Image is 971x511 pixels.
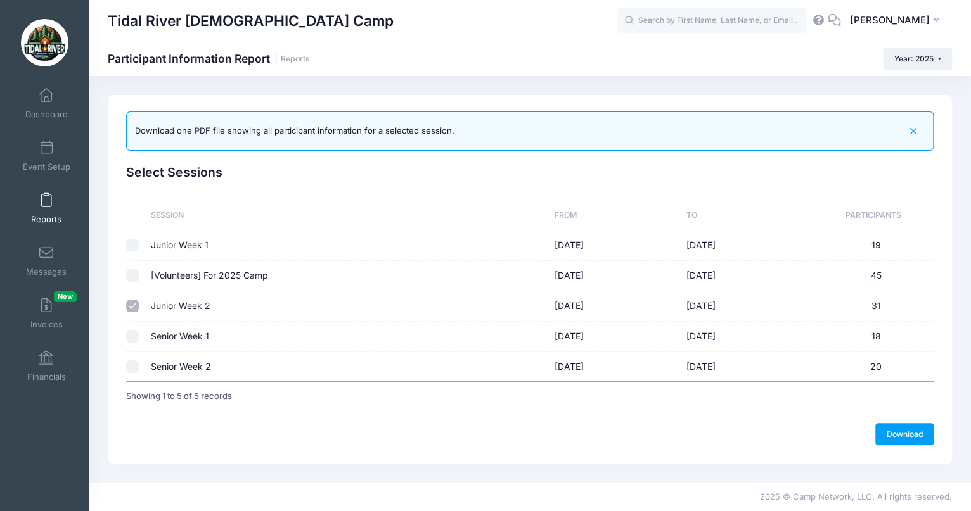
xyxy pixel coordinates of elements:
span: New [54,291,77,302]
th: Participants [813,201,934,230]
td: Junior Week 1 [145,230,549,261]
button: Year: 2025 [883,48,952,70]
h2: Select Sessions [126,165,934,180]
span: [PERSON_NAME] [849,13,929,27]
a: Event Setup [16,134,77,178]
button: [PERSON_NAME] [841,6,952,35]
span: Dashboard [25,109,68,120]
span: Messages [26,267,67,277]
th: To [680,201,812,230]
td: [DATE] [548,261,680,291]
td: 18 [813,322,934,352]
span: Year: 2025 [894,54,934,63]
td: Junior Week 2 [145,291,549,322]
span: 2025 © Camp Network, LLC. All rights reserved. [760,491,952,502]
input: Search by First Name, Last Name, or Email... [617,8,807,34]
h1: Tidal River [DEMOGRAPHIC_DATA] Camp [108,6,394,35]
th: From [548,201,680,230]
div: Showing 1 to 5 of 5 records [126,382,232,411]
a: Download [875,423,934,445]
span: Invoices [30,319,63,330]
td: 45 [813,261,934,291]
a: Financials [16,344,77,388]
div: Download one PDF file showing all participant information for a selected session. [135,125,454,137]
td: 31 [813,291,934,322]
td: Senior Week 2 [145,352,549,382]
td: [DATE] [548,291,680,322]
a: Reports [16,186,77,230]
img: Tidal River Christian Camp [21,19,68,66]
h1: Participant Information Report [108,52,310,65]
td: [DATE] [680,230,812,261]
td: Senior Week 1 [145,322,549,352]
a: Reports [281,54,310,64]
td: [DATE] [548,352,680,382]
a: InvoicesNew [16,291,77,336]
span: Event Setup [23,161,70,172]
td: [DATE] [548,230,680,261]
td: [DATE] [680,352,812,382]
td: [DATE] [548,322,680,352]
td: [DATE] [680,261,812,291]
td: [Volunteers] For 2025 Camp [145,261,549,291]
td: [DATE] [680,291,812,322]
td: 20 [813,352,934,382]
a: Messages [16,239,77,283]
a: Dashboard [16,81,77,125]
th: Session [145,201,549,230]
td: 19 [813,230,934,261]
span: Reports [31,214,61,225]
td: [DATE] [680,322,812,352]
span: Financials [27,372,66,382]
